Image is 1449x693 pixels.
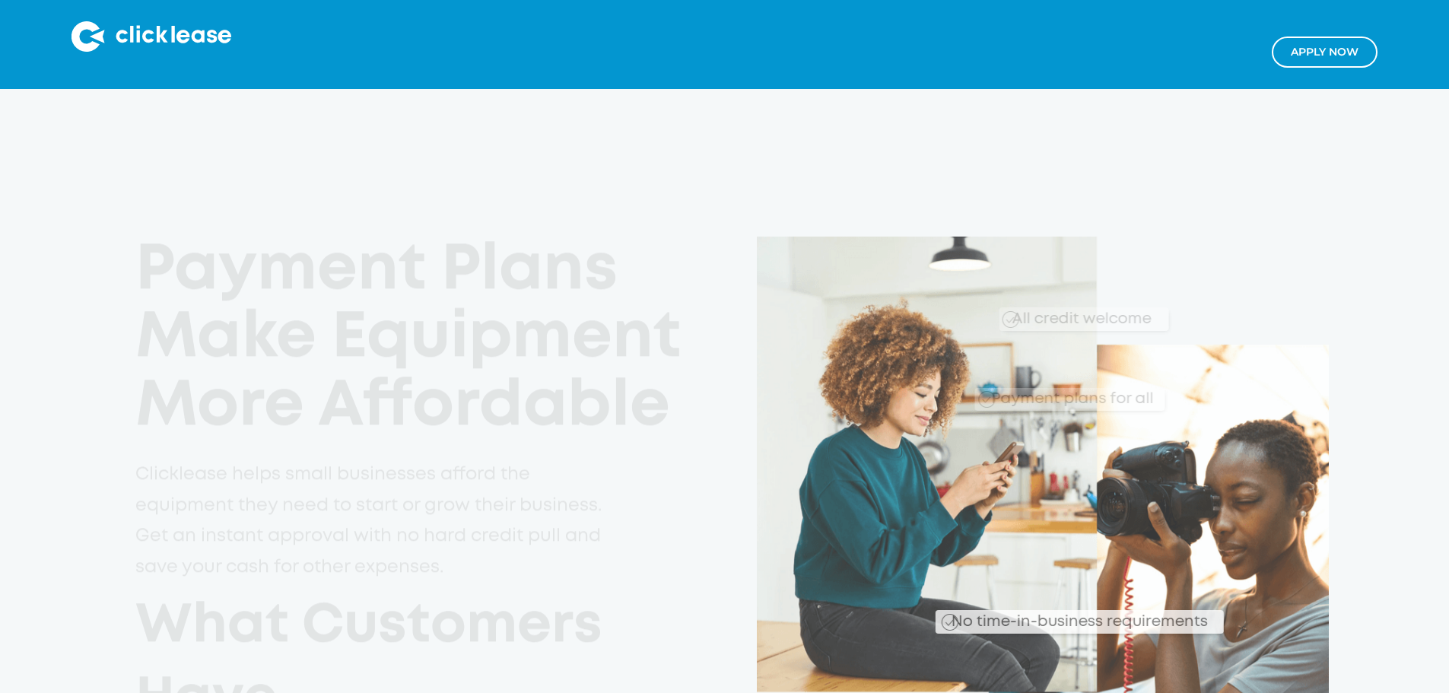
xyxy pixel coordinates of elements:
[864,596,1224,634] div: No time-in-business requirements
[941,614,958,631] img: Checkmark_callout
[135,459,611,583] p: Clicklease helps small businesses afford the equipment they need to start or grow their business....
[978,392,995,408] img: Checkmark_callout
[1272,37,1378,68] a: Apply NOw
[135,237,711,441] h1: Payment Plans Make Equipment More Affordable
[952,298,1168,331] div: All credit welcome
[71,21,231,52] img: Clicklease logo
[985,380,1153,411] div: Payment plans for all
[1003,311,1019,328] img: Checkmark_callout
